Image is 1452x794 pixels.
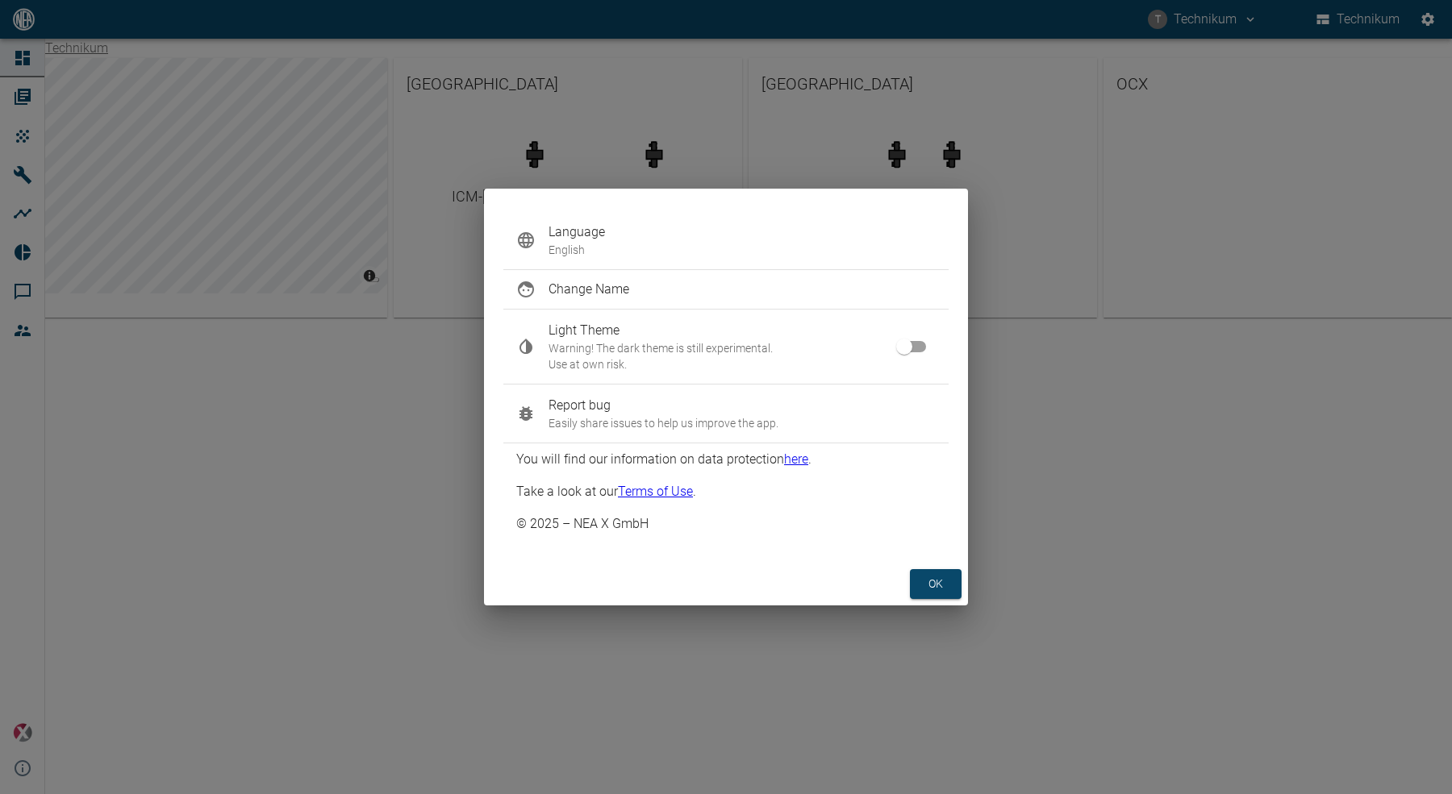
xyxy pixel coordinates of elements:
[784,451,808,467] a: here
[910,569,962,599] button: ok
[549,340,910,372] p: Warning! The dark theme is still experimental. Use at own risk.
[503,211,949,269] div: LanguageEnglish
[549,222,936,242] span: Language
[618,484,693,499] a: Terms of Use
[549,321,910,340] span: Light Theme
[516,482,696,501] p: Take a look at our .
[516,514,649,534] p: © 2025 – NEA X GmbH
[503,385,949,443] div: Report bugEasily share issues to help us improve the app.
[549,280,936,299] span: Change Name
[549,415,936,431] p: Easily share issues to help us improve the app.
[516,450,812,469] p: You will find our information on data protection .
[549,242,936,258] p: English
[549,396,936,415] span: Report bug
[503,270,949,309] div: Change Name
